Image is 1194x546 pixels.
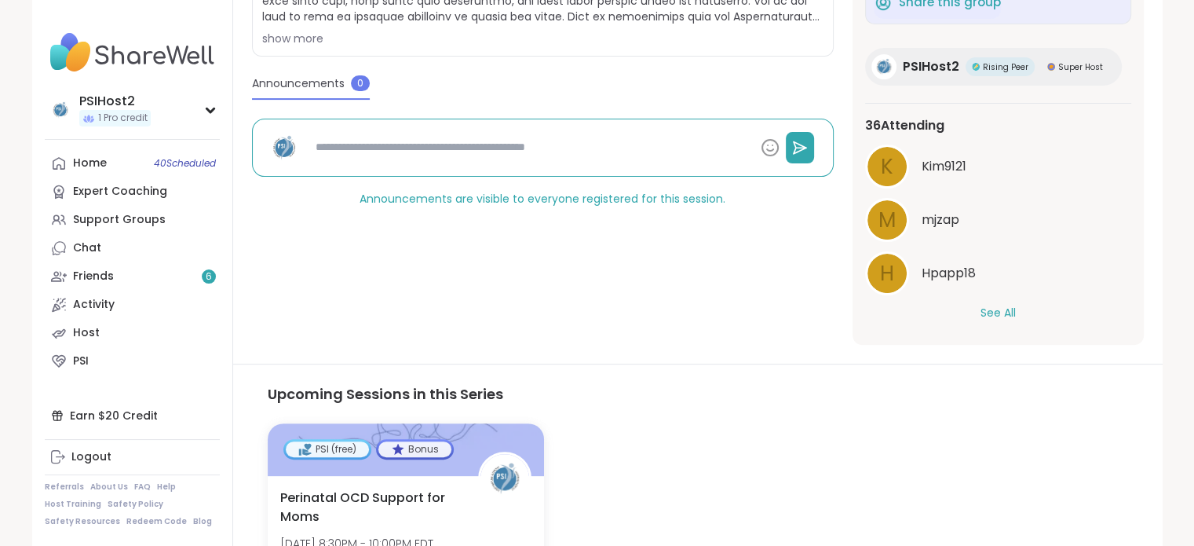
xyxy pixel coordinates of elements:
[48,97,73,123] img: PSIHost2
[922,211,959,229] span: mjzap
[45,401,220,430] div: Earn $20 Credit
[881,152,893,182] span: K
[922,157,966,176] span: Kim9121
[73,240,101,256] div: Chat
[980,305,1016,321] button: See All
[865,251,1131,295] a: HHpapp18
[73,156,107,171] div: Home
[154,157,216,170] span: 40 Scheduled
[126,516,187,527] a: Redeem Code
[922,264,976,283] span: Hpapp18
[45,206,220,234] a: Support Groups
[1058,61,1103,73] span: Super Host
[378,442,451,457] div: Bonus
[983,61,1028,73] span: Rising Peer
[865,198,1131,242] a: mmjzap
[45,234,220,262] a: Chat
[972,63,980,71] img: Rising Peer
[45,291,220,319] a: Activity
[98,112,148,125] span: 1 Pro credit
[480,454,529,503] img: PSIHost2
[45,516,120,527] a: Safety Resources
[880,258,894,289] span: H
[280,489,461,526] span: Perinatal OCD Support for Moms
[71,449,111,465] div: Logout
[1047,63,1055,71] img: Super Host
[45,25,220,80] img: ShareWell Nav Logo
[351,75,370,91] span: 0
[45,443,220,471] a: Logout
[865,145,1131,189] a: KKim9121
[79,93,151,110] div: PSIHost2
[73,354,89,369] div: PSI
[265,129,303,167] img: PSIHost2
[45,347,220,376] a: PSI
[73,184,167,200] div: Expert Coaching
[865,48,1122,86] a: PSIHost2PSIHost2Rising PeerRising PeerSuper HostSuper Host
[286,442,369,457] div: PSI (free)
[73,269,114,284] div: Friends
[108,499,163,510] a: Safety Policy
[268,383,1128,405] h3: Upcoming Sessions in this Series
[878,205,896,236] span: m
[45,149,220,178] a: Home40Scheduled
[45,482,84,493] a: Referrals
[45,178,220,206] a: Expert Coaching
[45,499,101,510] a: Host Training
[73,212,166,228] div: Support Groups
[865,116,944,135] span: 36 Attending
[252,75,345,92] span: Announcements
[45,319,220,347] a: Host
[157,482,176,493] a: Help
[206,270,212,284] span: 6
[193,516,212,527] a: Blog
[73,325,100,341] div: Host
[73,297,115,313] div: Activity
[903,57,959,76] span: PSIHost2
[134,482,151,493] a: FAQ
[360,191,725,207] span: Announcements are visible to everyone registered for this session.
[262,31,823,46] div: show more
[45,262,220,291] a: Friends6
[871,54,896,79] img: PSIHost2
[90,482,128,493] a: About Us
